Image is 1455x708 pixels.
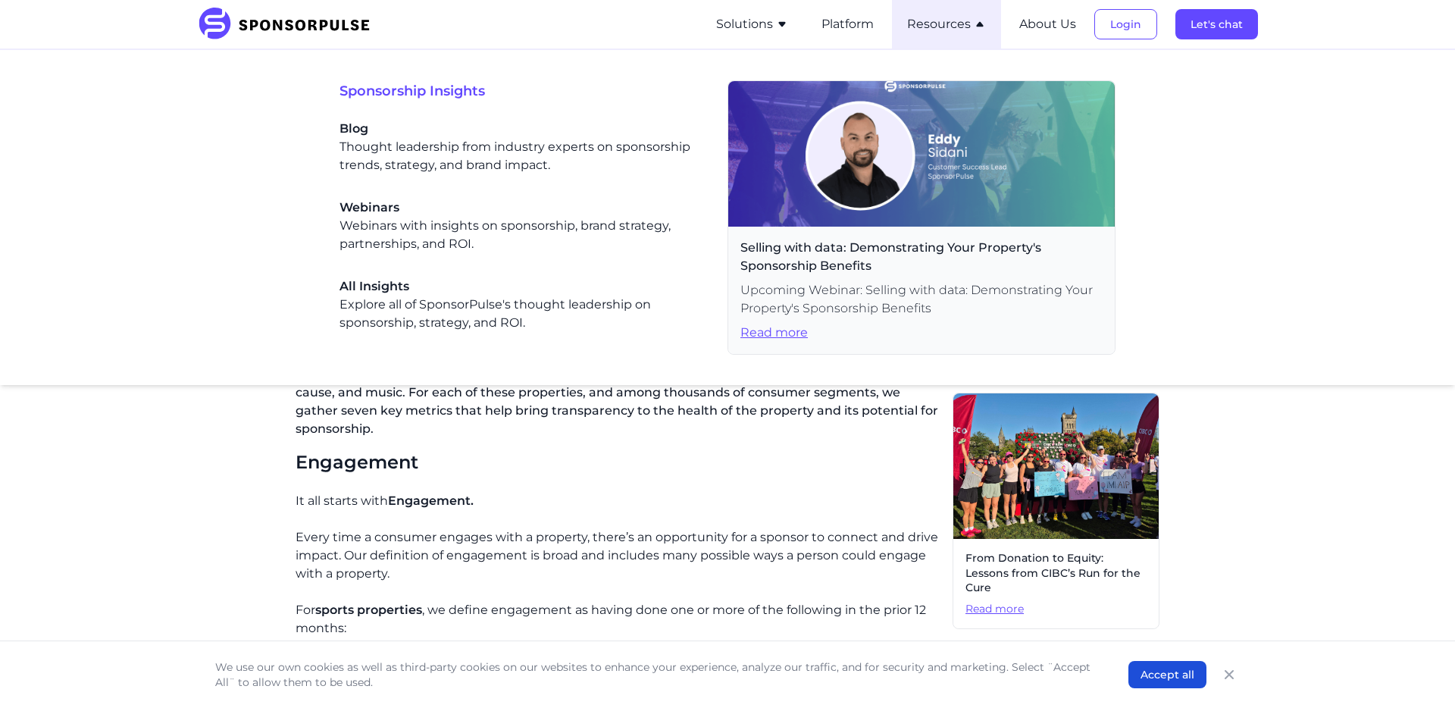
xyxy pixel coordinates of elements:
[339,277,703,332] a: All InsightsExplore all of SponsorPulse's thought leadership on sponsorship, strategy, and ROI.
[339,120,703,174] div: Thought leadership from industry experts on sponsorship trends, strategy, and brand impact.
[953,393,1159,629] a: From Donation to Equity: Lessons from CIBC’s Run for the CureRead more
[339,120,703,174] a: BlogThought leadership from industry experts on sponsorship trends, strategy, and brand impact.
[339,277,703,296] span: All Insights
[296,601,940,638] p: For , we define engagement as having done one or more of the following in the prior 12 months:
[1019,15,1076,33] button: About Us
[296,450,940,474] h3: Engagement
[740,281,1103,318] span: Upcoming Webinar: Selling with data: Demonstrating Your Property's Sponsorship Benefits
[1019,17,1076,31] a: About Us
[339,277,703,332] div: Explore all of SponsorPulse's thought leadership on sponsorship, strategy, and ROI.
[1094,9,1157,39] button: Login
[965,602,1147,617] span: Read more
[907,15,986,33] button: Resources
[388,493,474,508] span: Engagement.
[1379,635,1455,708] div: Widget de chat
[339,199,703,253] a: WebinarsWebinars with insights on sponsorship, brand strategy, partnerships, and ROI.
[296,492,940,510] p: It all starts with
[1219,664,1240,685] button: Close
[1094,17,1157,31] a: Login
[339,80,727,102] span: Sponsorship Insights
[215,659,1098,690] p: We use our own cookies as well as third-party cookies on our websites to enhance your experience,...
[315,603,422,617] span: sports properties
[727,80,1115,355] a: Selling with data: Demonstrating Your Property's Sponsorship BenefitsUpcoming Webinar: Selling wi...
[339,120,703,138] span: Blog
[296,528,940,583] p: Every time a consumer engages with a property, there’s an opportunity for a sponsor to connect an...
[716,15,788,33] button: Solutions
[1175,9,1258,39] button: Let's chat
[296,359,940,450] p: Our platform looks at the power of thousands of properties across sports, entertainment, lifestyl...
[740,324,1103,342] span: Read more
[821,15,874,33] button: Platform
[197,8,381,41] img: SponsorPulse
[821,17,874,31] a: Platform
[339,199,703,217] span: Webinars
[1128,661,1206,688] button: Accept all
[1175,17,1258,31] a: Let's chat
[339,199,703,253] div: Webinars with insights on sponsorship, brand strategy, partnerships, and ROI.
[1379,635,1455,708] iframe: Chat Widget
[740,239,1103,275] span: Selling with data: Demonstrating Your Property's Sponsorship Benefits
[965,551,1147,596] span: From Donation to Equity: Lessons from CIBC’s Run for the Cure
